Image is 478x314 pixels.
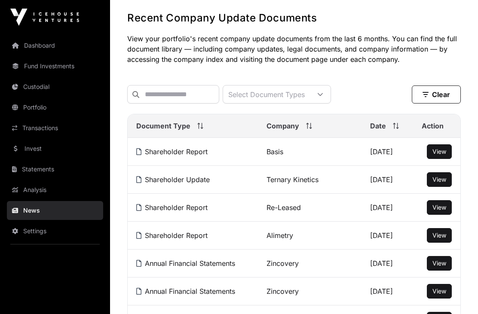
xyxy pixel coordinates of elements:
[267,147,283,156] a: Basis
[427,228,452,243] button: View
[432,175,446,184] a: View
[267,121,299,131] span: Company
[7,57,103,76] a: Fund Investments
[7,98,103,117] a: Portfolio
[7,180,103,199] a: Analysis
[362,277,413,305] td: [DATE]
[7,36,103,55] a: Dashboard
[136,203,208,212] a: Shareholder Report
[362,250,413,277] td: [DATE]
[127,34,461,64] p: View your portfolio's recent company update documents from the last 6 months. You can find the fu...
[362,222,413,250] td: [DATE]
[370,121,386,131] span: Date
[7,77,103,96] a: Custodial
[432,232,446,239] span: View
[432,203,446,212] a: View
[432,259,446,267] span: View
[267,203,301,212] a: Re-Leased
[362,194,413,222] td: [DATE]
[435,273,478,314] iframe: Chat Widget
[432,176,446,183] span: View
[427,144,452,159] button: View
[432,147,446,156] a: View
[427,172,452,187] button: View
[7,160,103,179] a: Statements
[422,121,444,131] span: Action
[432,287,446,295] span: View
[136,121,190,131] span: Document Type
[432,259,446,268] a: View
[427,284,452,299] button: View
[10,9,79,26] img: Icehouse Ventures Logo
[362,138,413,166] td: [DATE]
[7,139,103,158] a: Invest
[432,204,446,211] span: View
[136,287,235,296] a: Annual Financial Statements
[136,259,235,268] a: Annual Financial Statements
[432,287,446,296] a: View
[267,231,293,240] a: Alimetry
[267,259,299,268] a: Zincovery
[412,85,461,104] button: Clear
[427,256,452,271] button: View
[267,287,299,296] a: Zincovery
[127,11,461,25] h1: Recent Company Update Documents
[427,200,452,215] button: View
[7,119,103,137] a: Transactions
[136,147,208,156] a: Shareholder Report
[7,222,103,241] a: Settings
[362,166,413,194] td: [DATE]
[223,85,310,103] div: Select Document Types
[432,231,446,240] a: View
[136,231,208,240] a: Shareholder Report
[267,175,319,184] a: Ternary Kinetics
[7,201,103,220] a: News
[432,148,446,155] span: View
[136,175,210,184] a: Shareholder Update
